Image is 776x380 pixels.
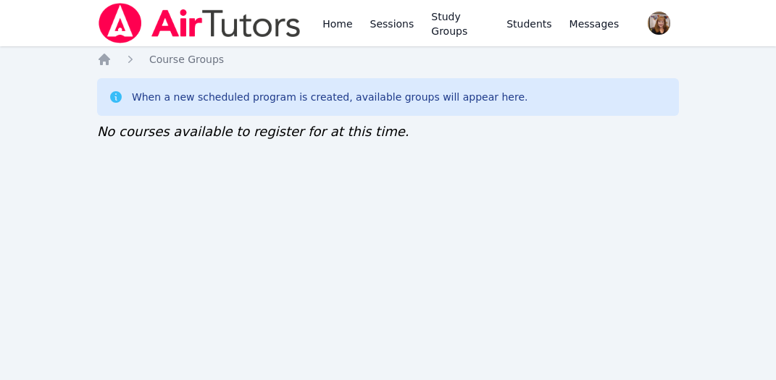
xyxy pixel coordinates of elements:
[132,90,528,104] div: When a new scheduled program is created, available groups will appear here.
[149,52,224,67] a: Course Groups
[149,54,224,65] span: Course Groups
[97,52,679,67] nav: Breadcrumb
[97,124,409,139] span: No courses available to register for at this time.
[570,17,619,31] span: Messages
[97,3,302,43] img: Air Tutors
